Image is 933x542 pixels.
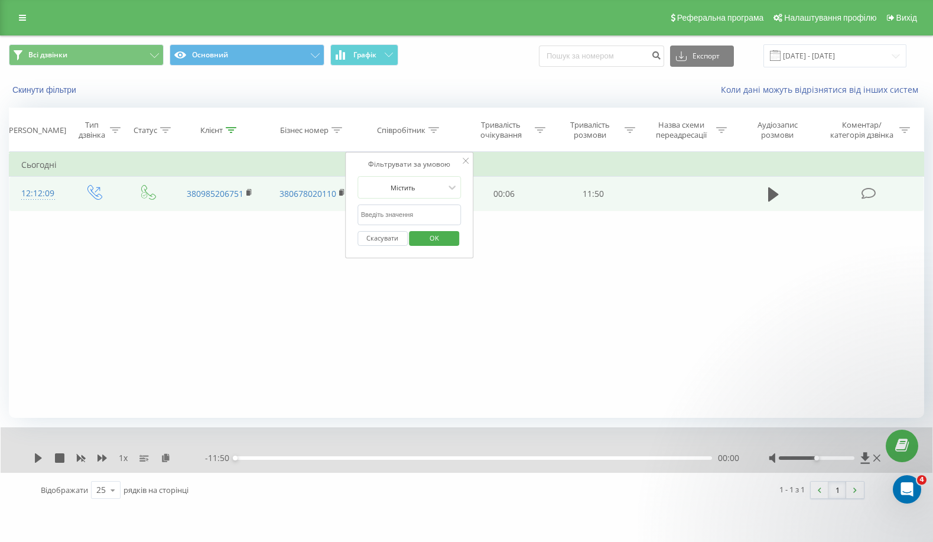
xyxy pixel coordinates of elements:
[233,456,238,460] div: Accessibility label
[9,44,164,66] button: Всі дзвінки
[28,50,67,60] span: Всі дзвінки
[377,125,425,135] div: Співробітник
[559,120,621,140] div: Тривалість розмови
[41,485,88,495] span: Відображати
[205,452,235,464] span: - 11:50
[418,229,451,247] span: OK
[330,44,398,66] button: Графік
[123,485,188,495] span: рядків на сторінці
[548,177,638,211] td: 11:50
[742,120,814,140] div: Аудіозапис розмови
[21,182,54,205] div: 12:12:09
[200,125,223,135] div: Клієнт
[357,231,408,246] button: Скасувати
[784,13,876,22] span: Налаштування профілю
[280,125,329,135] div: Бізнес номер
[828,482,846,498] a: 1
[134,125,157,135] div: Статус
[779,483,805,495] div: 1 - 1 з 1
[353,51,376,59] span: Графік
[827,120,896,140] div: Коментар/категорія дзвінка
[650,120,713,140] div: Назва схеми переадресації
[677,13,764,22] span: Реферальна програма
[9,153,924,177] td: Сьогодні
[721,84,924,95] a: Коли дані можуть відрізнятися вiд інших систем
[893,475,921,504] iframe: Intercom live chat
[187,188,243,199] a: 380985206751
[459,177,548,211] td: 00:06
[357,205,461,225] input: Введіть значення
[279,188,336,199] a: 380678020110
[718,452,739,464] span: 00:00
[96,484,106,496] div: 25
[539,46,664,67] input: Пошук за номером
[77,120,107,140] div: Тип дзвінка
[896,13,917,22] span: Вихід
[670,46,734,67] button: Експорт
[6,125,66,135] div: [PERSON_NAME]
[357,158,461,170] div: Фільтрувати за умовою
[409,231,460,246] button: OK
[9,85,82,95] button: Скинути фільтри
[470,120,532,140] div: Тривалість очікування
[119,452,128,464] span: 1 x
[170,44,324,66] button: Основний
[814,456,819,460] div: Accessibility label
[917,475,927,485] span: 4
